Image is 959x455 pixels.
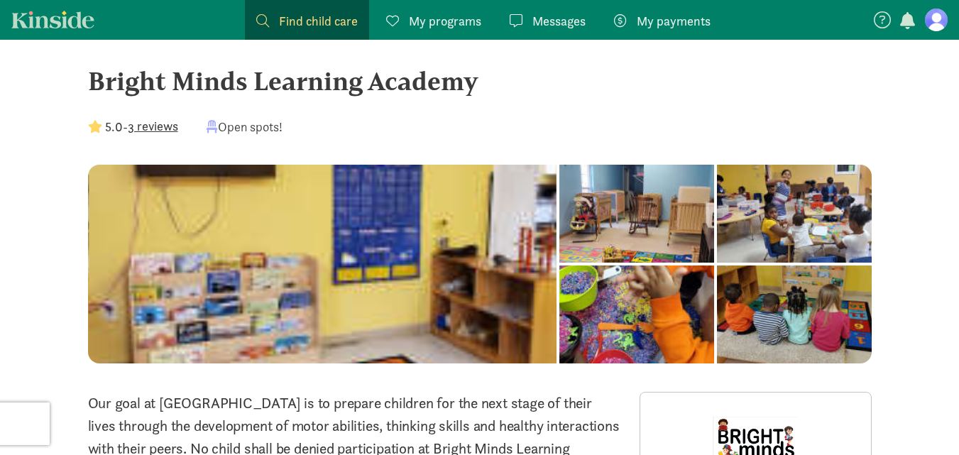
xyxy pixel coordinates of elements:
[637,11,711,31] span: My payments
[279,11,358,31] span: Find child care
[105,119,123,135] strong: 5.0
[128,116,178,136] button: 3 reviews
[11,11,94,28] a: Kinside
[88,117,178,136] div: -
[207,117,283,136] div: Open spots!
[532,11,586,31] span: Messages
[88,62,872,100] div: Bright Minds Learning Academy
[409,11,481,31] span: My programs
